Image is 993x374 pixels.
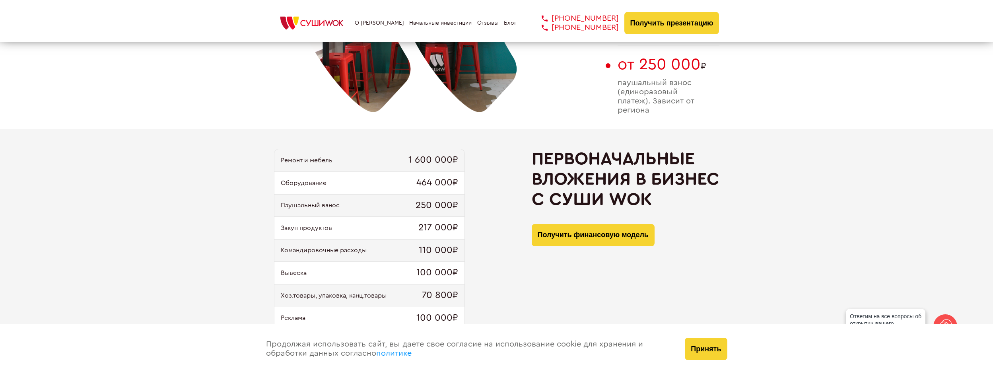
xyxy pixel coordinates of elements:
img: СУШИWOK [274,14,350,32]
span: Хоз.товары, упаковка, канц.товары [281,292,387,299]
span: 464 000₽ [416,177,458,189]
span: от 250 000 [618,56,701,72]
span: Командировочные расходы [281,247,367,254]
span: 250 000₽ [416,200,458,211]
span: Оборудование [281,179,326,187]
a: [PHONE_NUMBER] [530,14,619,23]
div: Продолжая использовать сайт, вы даете свое согласие на использование cookie для хранения и обрабо... [258,324,677,374]
h2: Первоначальные вложения в бизнес с Суши Wok [532,149,719,209]
a: политике [376,349,412,357]
span: 217 000₽ [418,222,458,234]
span: паушальный взнос (единоразовый платеж). Зависит от региона [618,78,719,115]
span: Ремонт и мебель [281,157,332,164]
div: Ответим на все вопросы об открытии вашего [PERSON_NAME]! [846,309,925,338]
a: Отзывы [477,20,499,26]
a: [PHONE_NUMBER] [530,23,619,32]
span: Реклама [281,314,305,321]
a: О [PERSON_NAME] [355,20,404,26]
span: 110 000₽ [419,245,458,256]
span: 100 000₽ [416,313,458,324]
span: ₽ [618,55,719,74]
a: Начальные инвестиции [409,20,472,26]
button: Принять [685,338,727,360]
span: 70 800₽ [422,290,458,301]
span: 100 000₽ [416,267,458,279]
span: Паушальный взнос [281,202,340,209]
button: Получить презентацию [624,12,719,34]
button: Получить финансовую модель [532,224,655,246]
a: Блог [504,20,517,26]
span: Закуп продуктов [281,224,332,232]
span: Вывеска [281,269,307,277]
span: 1 600 000₽ [408,155,458,166]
